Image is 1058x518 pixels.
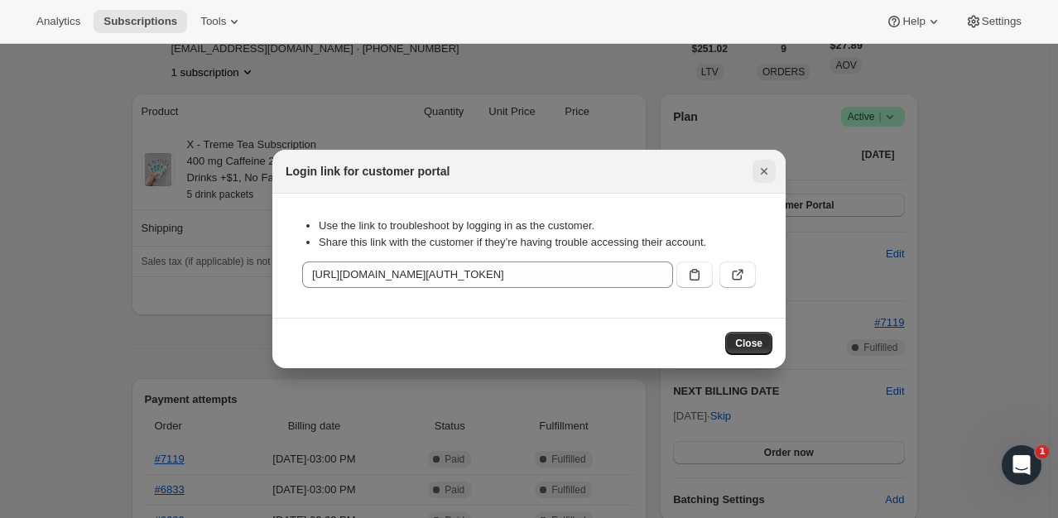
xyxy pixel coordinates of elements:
li: Use the link to troubleshoot by logging in as the customer. [319,218,756,234]
button: Settings [955,10,1032,33]
span: 1 [1036,445,1049,458]
span: Close [735,337,762,350]
button: Close [725,332,772,355]
button: Subscriptions [94,10,187,33]
span: Tools [200,15,226,28]
iframe: Intercom live chat [1002,445,1041,485]
span: Subscriptions [103,15,177,28]
button: Help [876,10,951,33]
li: Share this link with the customer if they’re having trouble accessing their account. [319,234,756,251]
span: Analytics [36,15,80,28]
h2: Login link for customer portal [286,163,450,180]
span: Settings [982,15,1022,28]
button: Tools [190,10,252,33]
span: Help [902,15,925,28]
button: Close [753,160,776,183]
button: Analytics [26,10,90,33]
